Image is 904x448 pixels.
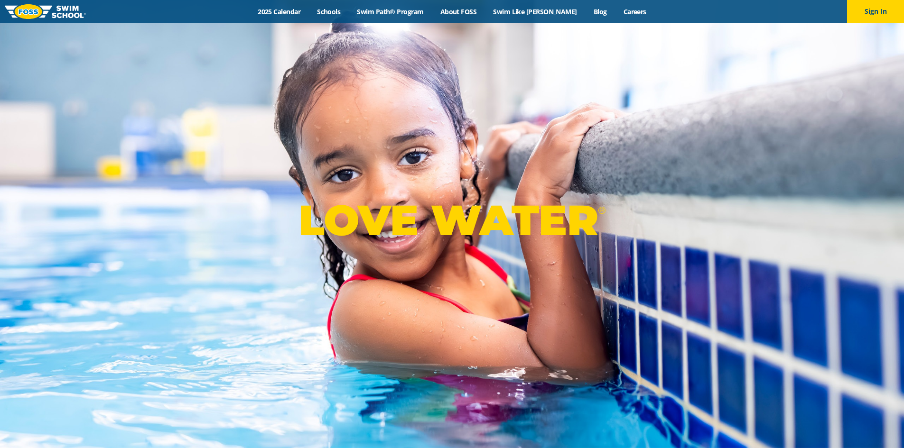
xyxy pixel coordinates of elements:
sup: ® [598,204,606,216]
a: About FOSS [432,7,485,16]
a: Swim Like [PERSON_NAME] [485,7,586,16]
img: FOSS Swim School Logo [5,4,86,19]
a: Schools [309,7,349,16]
a: 2025 Calendar [250,7,309,16]
a: Careers [615,7,654,16]
a: Swim Path® Program [349,7,432,16]
a: Blog [585,7,615,16]
p: LOVE WATER [298,195,606,246]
